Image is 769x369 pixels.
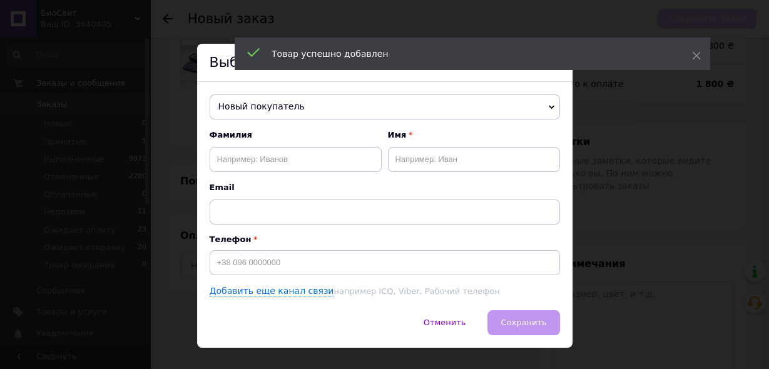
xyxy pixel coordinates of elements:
div: Выберите или создайте нового покупателя [197,44,573,82]
input: +38 096 0000000 [210,250,560,275]
a: Добавить еще канал связи [210,286,334,296]
input: Например: Иванов [210,147,382,172]
span: Новый покупатель [210,94,560,119]
div: Товар успешно добавлен [272,48,661,60]
span: Имя [388,129,560,141]
p: Телефон [210,235,560,244]
button: Отменить [410,310,479,335]
span: Фамилия [210,129,382,141]
input: Например: Иван [388,147,560,172]
span: Отменить [424,318,466,327]
span: Email [210,182,560,193]
span: например ICQ, Viber, Рабочий телефон [334,286,499,296]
